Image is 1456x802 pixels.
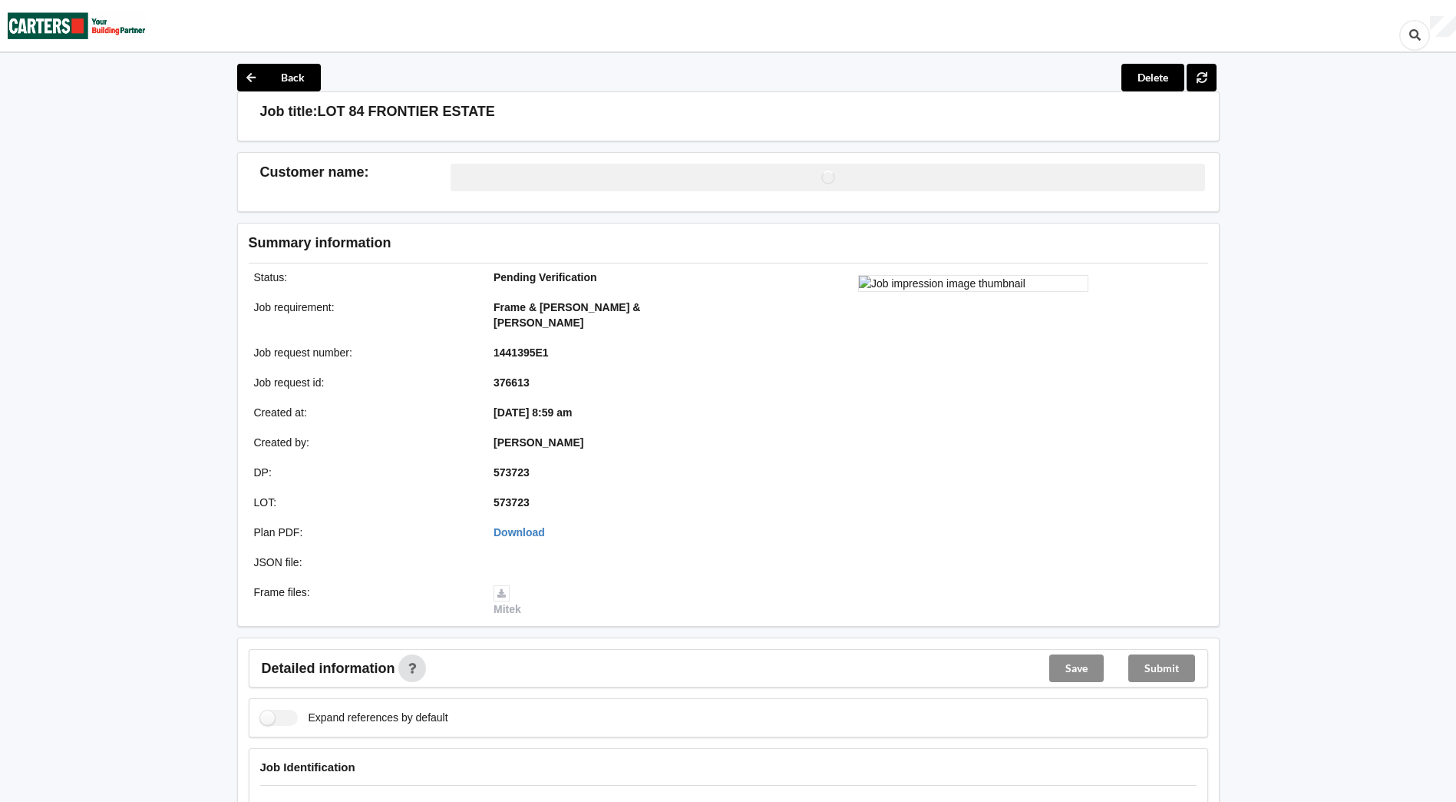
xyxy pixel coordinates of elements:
img: Carters [8,1,146,51]
b: Frame & [PERSON_NAME] & [PERSON_NAME] [494,301,640,329]
button: Delete [1121,64,1184,91]
label: Expand references by default [260,710,448,726]
div: Status : [243,270,484,285]
h3: Customer name : [260,164,451,181]
div: DP : [243,465,484,480]
div: User Profile [1430,16,1456,38]
b: [PERSON_NAME] [494,436,583,449]
div: Job request number : [243,345,484,360]
h3: LOT 84 FRONTIER ESTATE [318,103,495,121]
span: Detailed information [262,661,395,675]
div: LOT : [243,495,484,510]
div: Plan PDF : [243,525,484,540]
button: Back [237,64,321,91]
b: 1441395E1 [494,346,549,359]
b: 376613 [494,376,530,389]
img: Job impression image thumbnail [858,275,1088,292]
a: Mitek [494,586,521,615]
b: [DATE] 8:59 am [494,406,572,419]
div: Job requirement : [243,300,484,330]
b: 573723 [494,496,530,509]
h3: Summary information [249,234,963,252]
h3: Job title: [260,103,318,121]
div: Created at : [243,405,484,420]
b: Pending Verification [494,271,597,283]
h4: Job Identification [260,760,1197,774]
b: 573723 [494,466,530,479]
div: Frame files : [243,585,484,617]
div: JSON file : [243,555,484,570]
a: Download [494,526,545,539]
div: Job request id : [243,375,484,390]
div: Created by : [243,435,484,450]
